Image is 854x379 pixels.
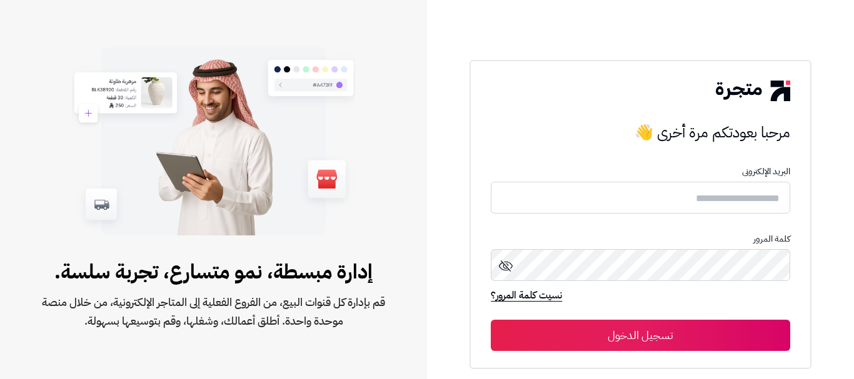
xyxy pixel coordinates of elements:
[40,293,387,330] span: قم بإدارة كل قنوات البيع، من الفروع الفعلية إلى المتاجر الإلكترونية، من خلال منصة موحدة واحدة. أط...
[491,320,790,351] button: تسجيل الدخول
[40,257,387,287] span: إدارة مبسطة، نمو متسارع، تجربة سلسة.
[716,81,790,101] img: logo-2.png
[491,167,790,177] p: البريد الإلكترونى
[491,234,790,244] p: كلمة المرور
[491,120,790,145] h3: مرحبا بعودتكم مرة أخرى 👋
[491,288,562,305] a: نسيت كلمة المرور؟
